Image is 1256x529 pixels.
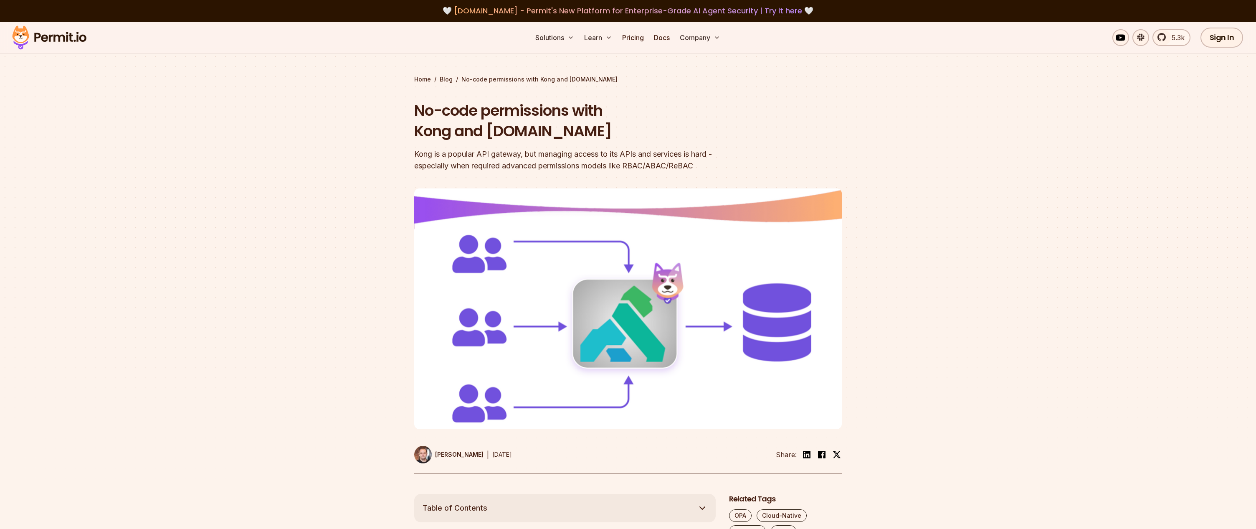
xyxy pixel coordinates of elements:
[833,450,841,459] img: twitter
[454,5,802,16] span: [DOMAIN_NAME] - Permit's New Platform for Enterprise-Grade AI Agent Security |
[492,451,512,458] time: [DATE]
[414,446,432,463] img: Shaul Kremer
[20,5,1236,17] div: 🤍 🤍
[676,29,724,46] button: Company
[581,29,615,46] button: Learn
[1167,33,1185,43] span: 5.3k
[757,509,807,522] a: Cloud-Native
[435,450,484,459] p: [PERSON_NAME]
[619,29,647,46] a: Pricing
[440,75,453,84] a: Blog
[423,502,487,514] span: Table of Contents
[651,29,673,46] a: Docs
[414,75,431,84] a: Home
[414,100,735,142] h1: No-code permissions with Kong and [DOMAIN_NAME]
[729,494,842,504] h2: Related Tags
[414,75,842,84] div: / /
[765,5,802,16] a: Try it here
[1152,29,1190,46] a: 5.3k
[1200,28,1243,48] a: Sign In
[414,188,842,429] img: No-code permissions with Kong and Permit.io
[776,450,797,460] li: Share:
[8,23,90,52] img: Permit logo
[729,509,752,522] a: OPA
[487,450,489,460] div: |
[817,450,827,460] img: facebook
[414,446,484,463] a: [PERSON_NAME]
[802,450,812,460] img: linkedin
[532,29,577,46] button: Solutions
[414,148,735,172] div: Kong is a popular API gateway, but managing access to its APIs and services is hard - especially ...
[414,494,716,522] button: Table of Contents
